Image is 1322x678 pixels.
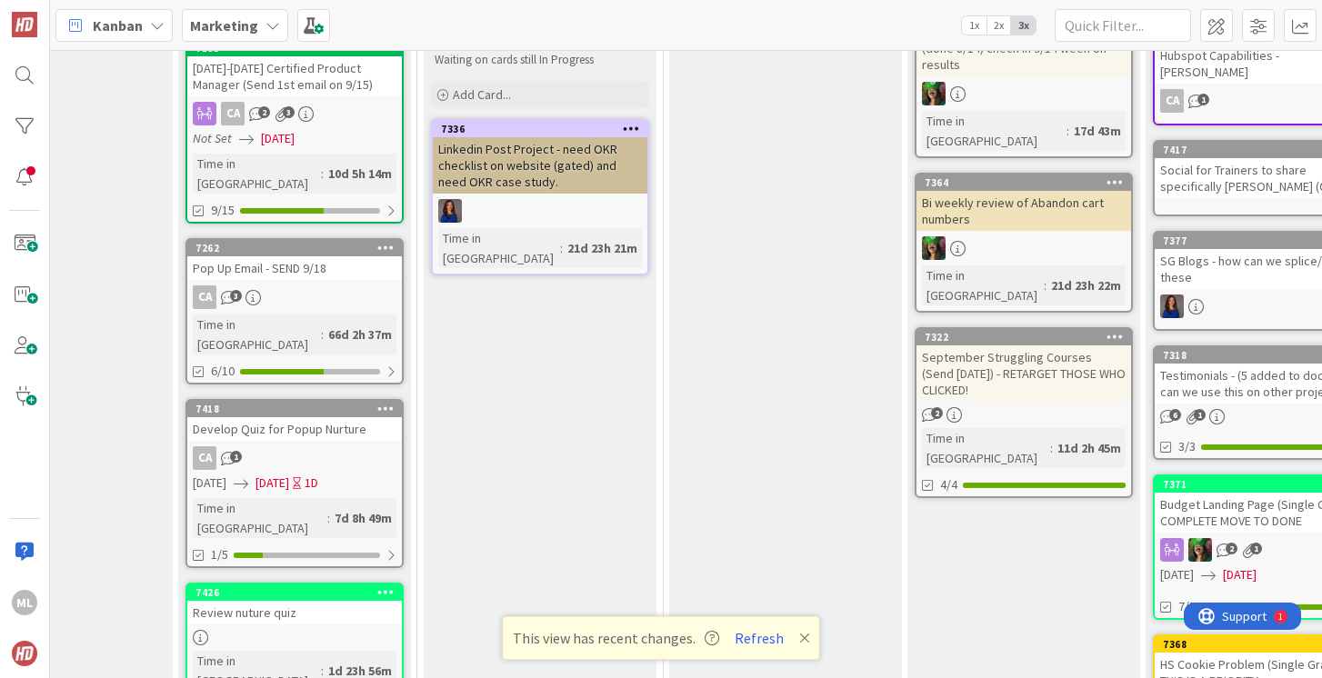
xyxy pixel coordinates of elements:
span: 1 [1197,94,1209,105]
span: 2 [258,106,270,118]
span: 3x [1011,16,1036,35]
span: 1/5 [211,545,228,564]
div: 7426 [195,586,402,599]
div: 7426Review nuture quiz [187,584,402,624]
span: : [321,324,324,344]
div: Bi weekly review of Abandon cart numbers [916,191,1131,231]
span: [DATE] [193,474,226,493]
div: CA [187,285,402,309]
div: 7364Bi weekly review of Abandon cart numbers [916,174,1131,231]
div: 7336Linkedin Post Project - need OKR checklist on website (gated) and need OKR case study. [433,121,647,194]
img: SL [438,199,462,223]
span: : [321,164,324,184]
img: SL [922,82,946,105]
a: 7185[DATE]-[DATE] Certified Product Manager (Send 1st email on 9/15)CANot Set[DATE]Time in [GEOGR... [185,38,404,224]
div: September Struggling Courses (Send [DATE]) - RETARGET THOSE WHO CLICKED! [916,345,1131,402]
div: 1D [305,474,318,493]
img: avatar [12,641,37,666]
div: 7426 [187,584,402,601]
div: 7322September Struggling Courses (Send [DATE]) - RETARGET THOSE WHO CLICKED! [916,329,1131,402]
span: This view has recent changes. [513,627,719,649]
div: 17d 43m [1069,121,1126,141]
div: 7262Pop Up Email - SEND 9/18 [187,240,402,280]
span: [DATE] [255,474,289,493]
div: 21d 23h 22m [1047,275,1126,295]
div: 7336 [441,123,647,135]
div: SL [916,236,1131,260]
a: 7336Linkedin Post Project - need OKR checklist on website (gated) and need OKR case study.SLTime ... [431,119,649,275]
div: 7418 [195,403,402,415]
span: [DATE] [1223,565,1257,584]
div: [DATE]-[DATE] Certified Product Manager (Send 1st email on 9/15) [187,56,402,96]
a: Abandoned Cart Email revisions (done 8/14) check in 9/14 week on resultsSLTime in [GEOGRAPHIC_DAT... [915,2,1133,158]
span: 3 [230,290,242,302]
div: SL [433,199,647,223]
span: 1x [962,16,986,35]
a: 7418Develop Quiz for Popup NurtureCA[DATE][DATE]1DTime in [GEOGRAPHIC_DATA]:7d 8h 49m1/5 [185,399,404,568]
div: 21d 23h 21m [563,238,642,258]
input: Quick Filter... [1055,9,1191,42]
div: 7262 [187,240,402,256]
span: 1 [230,451,242,463]
div: CA [221,102,245,125]
span: : [1067,121,1069,141]
span: [DATE] [261,129,295,148]
div: 7322 [925,331,1131,344]
span: 2 [931,407,943,419]
div: SL [916,82,1131,105]
img: Visit kanbanzone.com [12,12,37,37]
span: : [560,238,563,258]
div: 11d 2h 45m [1053,438,1126,458]
div: 7364 [916,174,1131,191]
div: 10d 5h 14m [324,164,396,184]
span: Kanban [93,15,143,36]
div: Develop Quiz for Popup Nurture [187,417,402,441]
div: Time in [GEOGRAPHIC_DATA] [193,498,327,538]
span: : [1050,438,1053,458]
div: 1 [95,7,99,22]
span: 2x [986,16,1011,35]
span: 7/7 [1178,597,1196,616]
div: Time in [GEOGRAPHIC_DATA] [193,314,321,354]
span: 4/4 [940,475,957,494]
div: Time in [GEOGRAPHIC_DATA] [922,111,1067,151]
div: Pop Up Email - SEND 9/18 [187,256,402,280]
div: Time in [GEOGRAPHIC_DATA] [922,265,1044,305]
div: Time in [GEOGRAPHIC_DATA] [922,428,1050,468]
p: Waiting on cards still In Progress [435,53,646,67]
span: Support [38,3,83,25]
i: Not Set [193,130,232,146]
div: 66d 2h 37m [324,324,396,344]
span: 2 [1226,543,1237,554]
span: 3/3 [1178,437,1196,456]
div: 7364 [925,176,1131,189]
div: Time in [GEOGRAPHIC_DATA] [438,228,560,268]
div: CA [193,446,216,470]
div: 7418Develop Quiz for Popup Nurture [187,401,402,441]
div: 7322 [916,329,1131,345]
div: ML [12,590,37,615]
span: : [1044,275,1047,295]
div: Linkedin Post Project - need OKR checklist on website (gated) and need OKR case study. [433,137,647,194]
span: : [327,508,330,528]
div: 7185[DATE]-[DATE] Certified Product Manager (Send 1st email on 9/15) [187,40,402,96]
span: 9/15 [211,201,235,220]
div: CA [193,285,216,309]
span: 6/10 [211,362,235,381]
a: 7364Bi weekly review of Abandon cart numbersSLTime in [GEOGRAPHIC_DATA]:21d 23h 22m [915,173,1133,313]
span: 1 [1194,409,1206,421]
div: 7d 8h 49m [330,508,396,528]
div: CA [187,446,402,470]
div: Review nuture quiz [187,601,402,624]
span: Add Card... [453,86,511,103]
b: Marketing [190,16,258,35]
div: CA [187,102,402,125]
span: 3 [283,106,295,118]
img: SL [1188,538,1212,562]
span: [DATE] [1160,565,1194,584]
a: 7322September Struggling Courses (Send [DATE]) - RETARGET THOSE WHO CLICKED!Time in [GEOGRAPHIC_D... [915,327,1133,498]
div: 7336 [433,121,647,137]
img: SL [922,236,946,260]
img: SL [1160,294,1184,318]
div: CA [1160,89,1184,113]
